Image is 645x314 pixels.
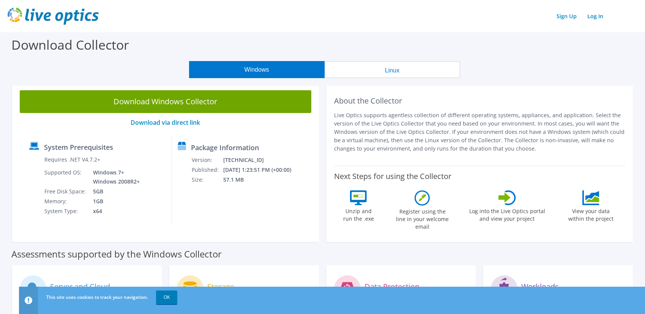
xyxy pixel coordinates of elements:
label: Data Protection [364,283,419,290]
td: [TECHNICAL_ID] [223,155,301,165]
label: Assessments supported by the Windows Collector [11,250,222,258]
td: System Type: [44,206,87,216]
a: Download via direct link [131,118,200,127]
td: 57.1 MB [223,175,301,185]
a: OK [156,290,177,304]
td: Free Disk Space: [44,187,87,196]
a: Download Windows Collector [20,90,311,113]
span: This site uses cookies to track your navigation. [46,294,148,300]
p: Live Optics supports agentless collection of different operating systems, appliances, and applica... [334,111,626,153]
label: Storage [207,283,234,290]
label: System Prerequisites [44,143,113,151]
label: View your data within the project [563,205,618,223]
a: Sign Up [553,11,580,22]
td: 1GB [87,196,141,206]
td: [DATE] 1:23:51 PM (+00:00) [223,165,301,175]
td: Supported OS: [44,168,87,187]
label: Register using the line in your welcome email [394,206,451,231]
label: Workloads [521,283,559,290]
label: Download Collector [11,36,129,53]
h2: About the Collector [334,96,626,105]
td: Windows 7+ Windows 2008R2+ [87,168,141,187]
img: live_optics_svg.svg [8,8,99,25]
td: 5GB [87,187,141,196]
label: Next Steps for using the Collector [334,172,451,181]
td: Memory: [44,196,87,206]
label: Unzip and run the .exe [341,205,376,223]
td: Size: [191,175,223,185]
td: Version: [191,155,223,165]
button: Linux [325,61,460,78]
label: Requires .NET V4.7.2+ [44,156,100,163]
label: Package Information [191,144,259,151]
label: Server and Cloud [50,283,110,290]
label: Log into the Live Optics portal and view your project [469,205,546,223]
a: Log In [583,11,607,22]
button: Windows [189,61,325,78]
td: x64 [87,206,141,216]
td: Published: [191,165,223,175]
